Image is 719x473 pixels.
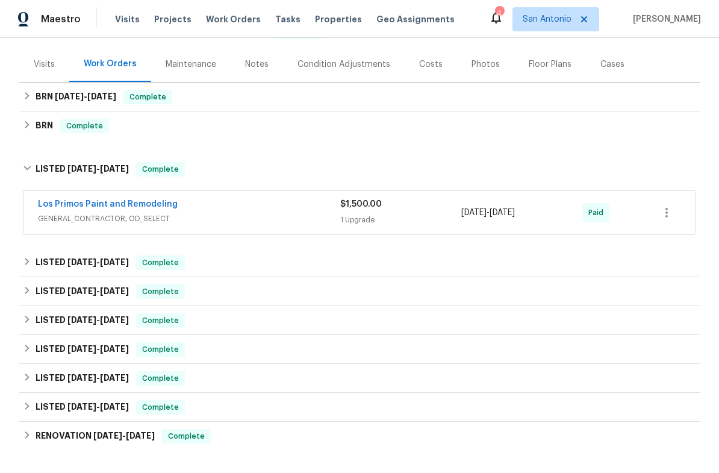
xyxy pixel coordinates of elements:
[67,287,129,295] span: -
[67,287,96,295] span: [DATE]
[36,400,129,415] h6: LISTED
[523,13,571,25] span: San Antonio
[93,431,155,440] span: -
[34,58,55,70] div: Visits
[55,92,116,101] span: -
[19,335,700,364] div: LISTED [DATE]-[DATE]Complete
[340,214,461,226] div: 1 Upgrade
[36,162,129,177] h6: LISTED
[137,343,184,356] span: Complete
[67,258,129,266] span: -
[100,316,129,324] span: [DATE]
[93,431,122,440] span: [DATE]
[67,258,96,266] span: [DATE]
[67,374,129,382] span: -
[19,393,700,422] div: LISTED [DATE]-[DATE]Complete
[41,13,81,25] span: Maestro
[19,83,700,111] div: BRN [DATE]-[DATE]Complete
[154,13,191,25] span: Projects
[137,163,184,175] span: Complete
[36,119,53,133] h6: BRN
[137,286,184,298] span: Complete
[19,111,700,140] div: BRN Complete
[87,92,116,101] span: [DATE]
[125,91,171,103] span: Complete
[100,258,129,266] span: [DATE]
[67,164,129,173] span: -
[419,58,443,70] div: Costs
[55,92,84,101] span: [DATE]
[495,7,503,19] div: 4
[275,15,300,23] span: Tasks
[206,13,261,25] span: Work Orders
[461,208,487,217] span: [DATE]
[36,284,129,299] h6: LISTED
[67,345,129,353] span: -
[588,207,608,219] span: Paid
[245,58,269,70] div: Notes
[67,403,129,411] span: -
[61,120,108,132] span: Complete
[67,316,129,324] span: -
[67,374,96,382] span: [DATE]
[38,213,340,225] span: GENERAL_CONTRACTOR, OD_SELECT
[628,13,701,25] span: [PERSON_NAME]
[376,13,455,25] span: Geo Assignments
[36,342,129,357] h6: LISTED
[297,58,390,70] div: Condition Adjustments
[115,13,140,25] span: Visits
[19,248,700,277] div: LISTED [DATE]-[DATE]Complete
[163,430,210,442] span: Complete
[36,429,155,443] h6: RENOVATION
[472,58,500,70] div: Photos
[36,313,129,328] h6: LISTED
[490,208,515,217] span: [DATE]
[166,58,216,70] div: Maintenance
[340,200,382,208] span: $1,500.00
[67,403,96,411] span: [DATE]
[137,257,184,269] span: Complete
[100,345,129,353] span: [DATE]
[126,431,155,440] span: [DATE]
[137,401,184,413] span: Complete
[38,200,178,208] a: Los Primos Paint and Remodeling
[529,58,571,70] div: Floor Plans
[67,345,96,353] span: [DATE]
[100,374,129,382] span: [DATE]
[36,371,129,386] h6: LISTED
[100,164,129,173] span: [DATE]
[600,58,624,70] div: Cases
[461,207,515,219] span: -
[19,364,700,393] div: LISTED [DATE]-[DATE]Complete
[137,372,184,384] span: Complete
[100,403,129,411] span: [DATE]
[315,13,362,25] span: Properties
[36,255,129,270] h6: LISTED
[137,315,184,327] span: Complete
[67,164,96,173] span: [DATE]
[100,287,129,295] span: [DATE]
[19,306,700,335] div: LISTED [DATE]-[DATE]Complete
[67,316,96,324] span: [DATE]
[84,58,137,70] div: Work Orders
[36,90,116,104] h6: BRN
[19,277,700,306] div: LISTED [DATE]-[DATE]Complete
[19,150,700,189] div: LISTED [DATE]-[DATE]Complete
[19,422,700,451] div: RENOVATION [DATE]-[DATE]Complete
